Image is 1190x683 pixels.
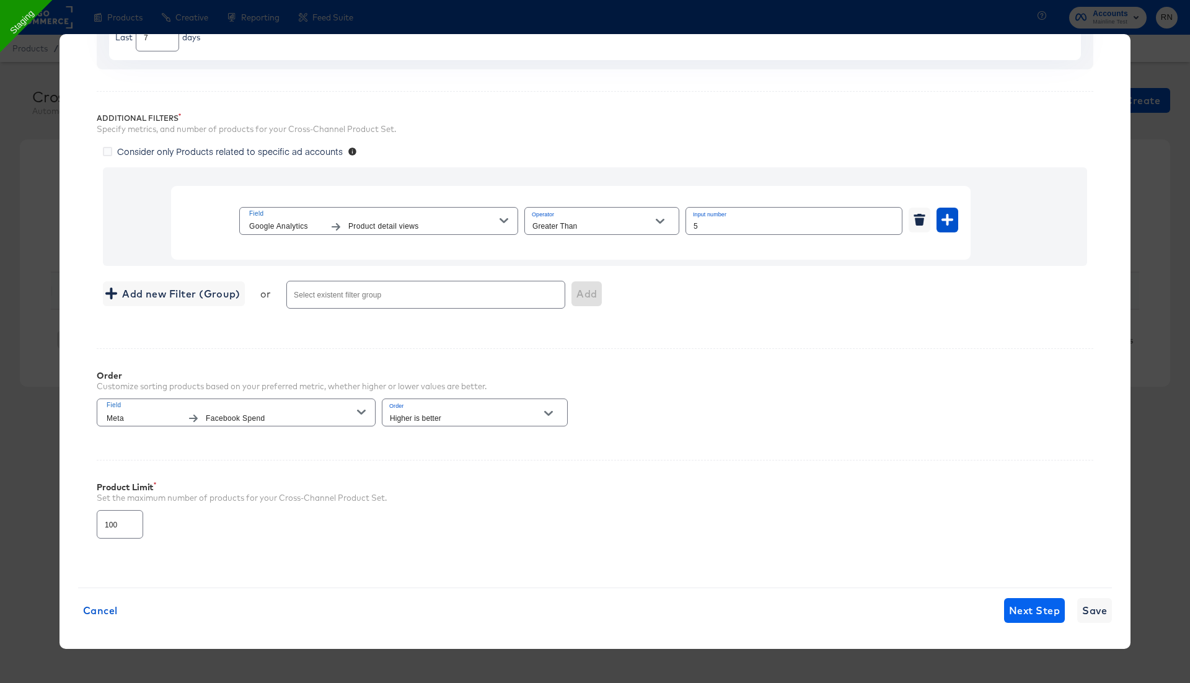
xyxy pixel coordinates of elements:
div: Specify metrics, and number of products for your Cross-Channel Product Set. [97,123,1093,135]
span: Field [249,208,500,219]
button: Open [651,212,669,231]
div: Product Limit [97,482,1093,492]
div: Additional Filters [97,113,1093,123]
input: Enter a number [686,208,902,234]
span: Save [1082,602,1107,619]
span: Field [107,400,357,411]
div: days [182,32,200,43]
span: Cancel [83,602,118,619]
div: or [260,288,271,300]
span: Meta [107,412,181,425]
button: Save [1077,598,1112,623]
div: Order [97,371,487,381]
span: Product detail views [348,220,500,233]
div: Customize sorting products based on your preferred metric, whether higher or lower values are bet... [97,381,487,392]
button: Open [539,404,558,423]
button: Next Step [1004,598,1065,623]
div: Last [115,32,133,43]
span: Next Step [1009,602,1060,619]
span: Google Analytics [249,220,324,233]
span: Facebook Spend [206,412,357,425]
span: Consider only Products related to specific ad accounts [117,145,343,157]
button: Add new Filter (Group) [103,281,245,306]
button: Cancel [78,598,123,623]
button: FieldMetaFacebook Spend [97,399,376,426]
span: Add new Filter (Group) [108,285,240,302]
div: Set the maximum number of products for your Cross-Channel Product Set. [97,492,1093,504]
button: FieldGoogle AnalyticsProduct detail views [239,207,518,235]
